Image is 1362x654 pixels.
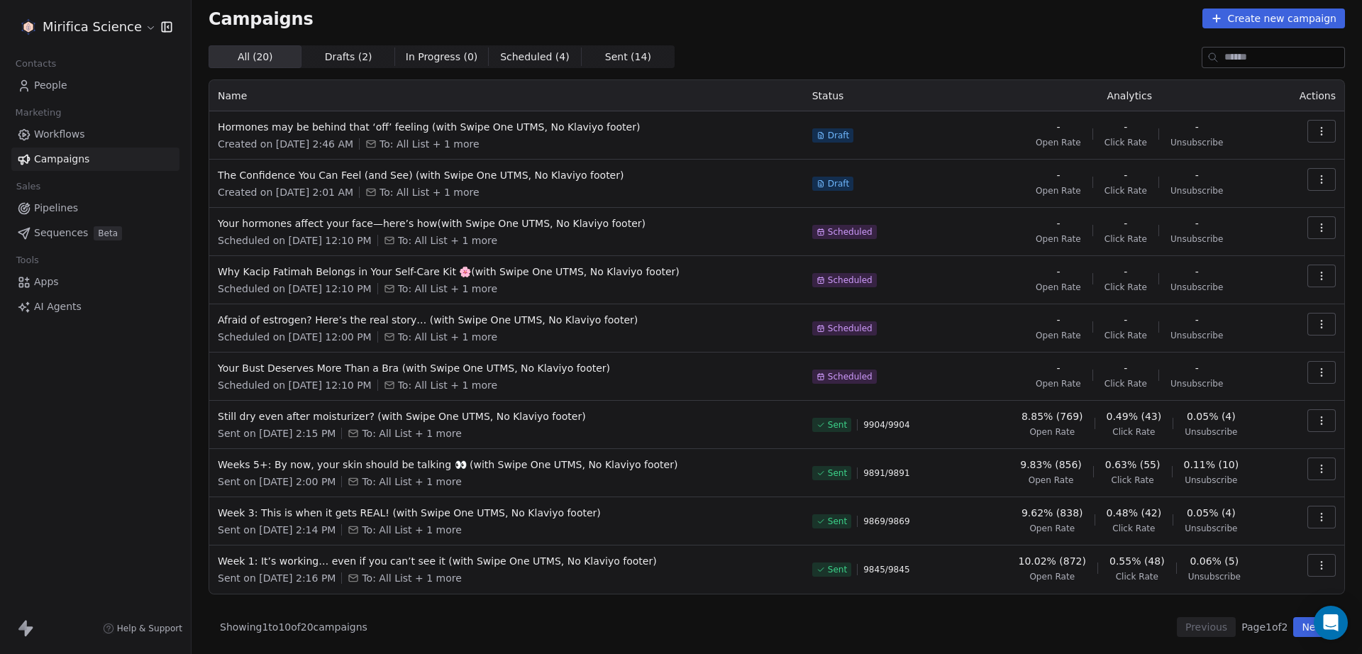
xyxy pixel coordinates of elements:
span: - [1195,216,1199,231]
span: 9904 / 9904 [863,419,909,431]
span: To: All List + 1 more [362,571,461,585]
span: Draft [828,130,849,141]
span: Click Rate [1104,185,1147,196]
span: Apps [34,275,59,289]
span: 0.05% (4) [1187,409,1236,423]
span: Week 1: It’s working… even if you can’t see it (with Swipe One UTMS, No Klaviyo footer) [218,554,795,568]
span: Click Rate [1112,426,1155,438]
th: Status [804,80,981,111]
span: People [34,78,67,93]
span: Open Rate [1029,475,1074,486]
span: Sent ( 14 ) [605,50,651,65]
span: 0.48% (42) [1107,506,1162,520]
span: Sequences [34,226,88,240]
span: Open Rate [1036,185,1081,196]
span: Scheduled ( 4 ) [500,50,570,65]
span: Unsubscribe [1170,233,1223,245]
span: AI Agents [34,299,82,314]
span: Unsubscribe [1170,185,1223,196]
span: Click Rate [1104,330,1147,341]
span: To: All List + 1 more [398,233,497,248]
span: Open Rate [1036,282,1081,293]
a: Apps [11,270,179,294]
span: Unsubscribe [1170,137,1223,148]
span: 0.11% (10) [1184,458,1239,472]
span: Click Rate [1104,378,1147,389]
span: Open Rate [1036,233,1081,245]
span: 0.06% (5) [1190,554,1239,568]
span: Sent [828,516,847,527]
th: Analytics [981,80,1278,111]
span: Scheduled on [DATE] 12:10 PM [218,282,372,296]
span: 8.85% (769) [1021,409,1083,423]
span: - [1124,265,1127,279]
span: Campaigns [209,9,314,28]
span: Open Rate [1029,571,1075,582]
span: Still dry even after moisturizer? (with Swipe One UTMS, No Klaviyo footer) [218,409,795,423]
span: Drafts ( 2 ) [325,50,372,65]
span: Open Rate [1029,523,1075,534]
span: Afraid of estrogen? Here’s the real story… (with Swipe One UTMS, No Klaviyo footer) [218,313,795,327]
span: Campaigns [34,152,89,167]
span: Scheduled on [DATE] 12:10 PM [218,233,372,248]
span: Marketing [9,102,67,123]
span: Unsubscribe [1170,330,1223,341]
span: Sent [828,564,847,575]
span: - [1124,216,1127,231]
th: Actions [1278,80,1344,111]
span: Pipelines [34,201,78,216]
span: Scheduled on [DATE] 12:00 PM [218,330,372,344]
a: People [11,74,179,97]
span: Click Rate [1116,571,1158,582]
span: - [1195,313,1199,327]
span: Open Rate [1036,330,1081,341]
a: Pipelines [11,196,179,220]
a: Workflows [11,123,179,146]
span: Scheduled [828,275,873,286]
span: The Confidence You Can Feel (and See) (with Swipe One UTMS, No Klaviyo footer) [218,168,795,182]
span: Tools [10,250,45,271]
span: Unsubscribe [1170,378,1223,389]
span: Sales [10,176,47,197]
span: Mirifica Science [43,18,142,36]
span: Sent on [DATE] 2:14 PM [218,523,336,537]
th: Name [209,80,804,111]
span: To: All List + 1 more [362,426,461,440]
button: Previous [1177,617,1236,637]
span: 0.63% (55) [1105,458,1161,472]
span: To: All List + 1 more [398,282,497,296]
span: Workflows [34,127,85,142]
span: Week 3: This is when it gets REAL! (with Swipe One UTMS, No Klaviyo footer) [218,506,795,520]
span: 10.02% (872) [1018,554,1085,568]
span: - [1124,361,1127,375]
span: Scheduled [828,226,873,238]
span: Unsubscribe [1185,426,1237,438]
span: Open Rate [1029,426,1075,438]
span: Click Rate [1112,475,1154,486]
span: To: All List + 1 more [380,137,479,151]
span: Open Rate [1036,378,1081,389]
span: Click Rate [1104,282,1147,293]
span: Sent on [DATE] 2:16 PM [218,571,336,585]
span: Created on [DATE] 2:46 AM [218,137,353,151]
span: 9845 / 9845 [863,564,909,575]
span: To: All List + 1 more [398,378,497,392]
span: - [1056,216,1060,231]
span: - [1195,168,1199,182]
a: AI Agents [11,295,179,318]
span: - [1056,313,1060,327]
span: - [1195,265,1199,279]
span: Help & Support [117,623,182,634]
span: Your hormones affect your face—here’s how(with Swipe One UTMS, No Klaviyo footer) [218,216,795,231]
span: Click Rate [1104,137,1147,148]
span: To: All List + 1 more [380,185,479,199]
span: Weeks 5+: By now, your skin should be talking 👀 (with Swipe One UTMS, No Klaviyo footer) [218,458,795,472]
span: 9869 / 9869 [863,516,909,527]
span: 0.55% (48) [1109,554,1165,568]
span: Scheduled [828,323,873,334]
span: 9891 / 9891 [863,467,909,479]
span: Unsubscribe [1185,475,1237,486]
span: - [1124,313,1127,327]
span: - [1056,168,1060,182]
span: - [1195,361,1199,375]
